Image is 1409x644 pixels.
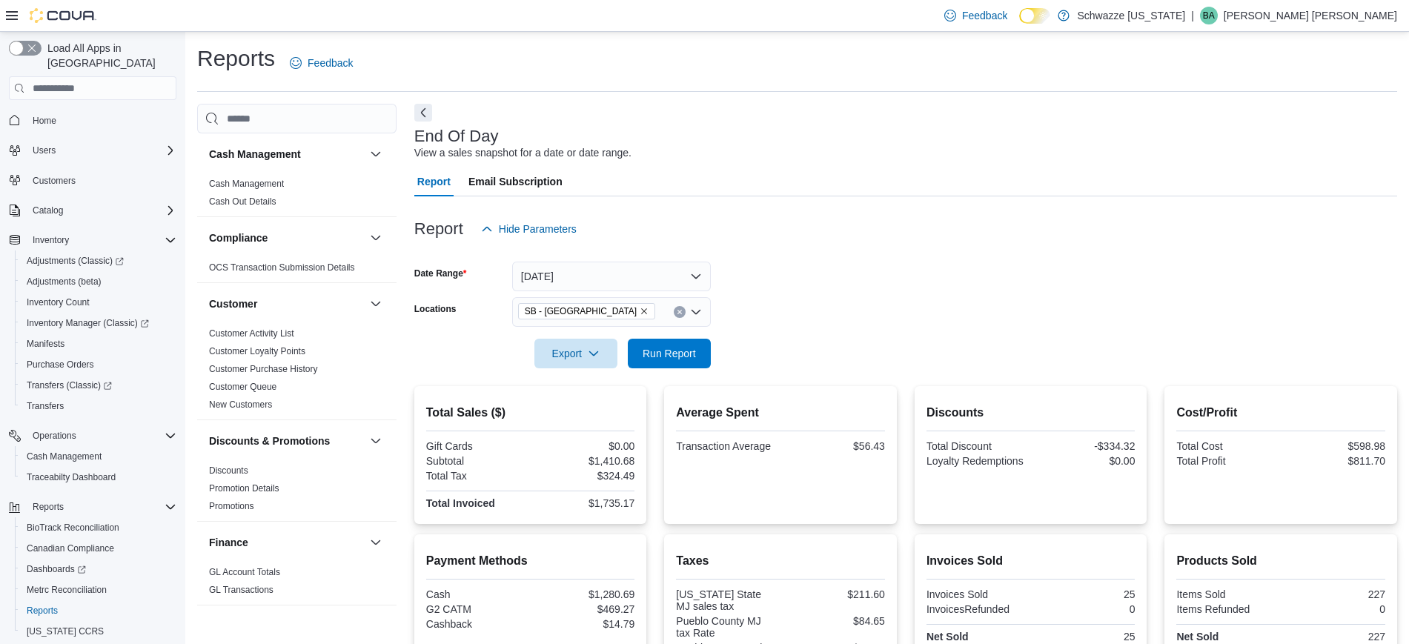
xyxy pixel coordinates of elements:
[676,588,778,612] div: [US_STATE] State MJ sales tax
[21,519,176,537] span: BioTrack Reconciliation
[534,470,635,482] div: $324.49
[21,581,176,599] span: Metrc Reconciliation
[1203,7,1215,24] span: BA
[27,379,112,391] span: Transfers (Classic)
[1034,455,1136,467] div: $0.00
[209,178,284,190] span: Cash Management
[21,293,96,311] a: Inventory Count
[643,346,696,361] span: Run Report
[926,455,1028,467] div: Loyalty Redemptions
[15,271,182,292] button: Adjustments (beta)
[197,259,397,282] div: Compliance
[1200,7,1218,24] div: Brandon Allen Benoit
[197,175,397,216] div: Cash Management
[27,563,86,575] span: Dashboards
[1284,440,1385,452] div: $598.98
[197,563,397,605] div: Finance
[783,440,885,452] div: $56.43
[209,328,294,339] a: Customer Activity List
[426,618,528,630] div: Cashback
[209,535,248,550] h3: Finance
[21,356,100,374] a: Purchase Orders
[534,497,635,509] div: $1,735.17
[926,552,1136,570] h2: Invoices Sold
[209,399,272,410] a: New Customers
[27,317,149,329] span: Inventory Manager (Classic)
[15,333,182,354] button: Manifests
[21,602,64,620] a: Reports
[209,566,280,578] span: GL Account Totals
[209,363,318,375] span: Customer Purchase History
[209,147,364,162] button: Cash Management
[1176,440,1278,452] div: Total Cost
[15,354,182,375] button: Purchase Orders
[27,255,124,267] span: Adjustments (Classic)
[926,440,1028,452] div: Total Discount
[367,229,385,247] button: Compliance
[1284,603,1385,615] div: 0
[209,567,280,577] a: GL Account Totals
[209,179,284,189] a: Cash Management
[15,580,182,600] button: Metrc Reconciliation
[21,519,125,537] a: BioTrack Reconciliation
[197,44,275,73] h1: Reports
[676,404,885,422] h2: Average Spent
[1176,588,1278,600] div: Items Sold
[21,468,176,486] span: Traceabilty Dashboard
[27,625,104,637] span: [US_STATE] CCRS
[534,588,635,600] div: $1,280.69
[21,540,176,557] span: Canadian Compliance
[21,252,176,270] span: Adjustments (Classic)
[209,483,279,494] a: Promotion Details
[27,427,176,445] span: Operations
[1284,631,1385,643] div: 227
[3,109,182,130] button: Home
[414,127,499,145] h3: End Of Day
[1191,7,1194,24] p: |
[209,262,355,273] a: OCS Transaction Submission Details
[21,273,176,291] span: Adjustments (beta)
[21,560,92,578] a: Dashboards
[426,497,495,509] strong: Total Invoiced
[15,446,182,467] button: Cash Management
[209,382,276,392] a: Customer Queue
[209,434,330,448] h3: Discounts & Promotions
[367,432,385,450] button: Discounts & Promotions
[15,292,182,313] button: Inventory Count
[33,234,69,246] span: Inventory
[27,231,176,249] span: Inventory
[475,214,583,244] button: Hide Parameters
[21,468,122,486] a: Traceabilty Dashboard
[1034,603,1136,615] div: 0
[534,440,635,452] div: $0.00
[543,339,609,368] span: Export
[27,584,107,596] span: Metrc Reconciliation
[21,314,176,332] span: Inventory Manager (Classic)
[534,618,635,630] div: $14.79
[426,404,635,422] h2: Total Sales ($)
[674,306,686,318] button: Clear input
[783,588,885,600] div: $211.60
[468,167,563,196] span: Email Subscription
[426,552,635,570] h2: Payment Methods
[426,588,528,600] div: Cash
[1176,455,1278,467] div: Total Profit
[426,440,528,452] div: Gift Cards
[962,8,1007,23] span: Feedback
[628,339,711,368] button: Run Report
[426,470,528,482] div: Total Tax
[27,427,82,445] button: Operations
[27,338,64,350] span: Manifests
[21,273,107,291] a: Adjustments (beta)
[27,522,119,534] span: BioTrack Reconciliation
[27,498,176,516] span: Reports
[27,276,102,288] span: Adjustments (beta)
[1176,552,1385,570] h2: Products Sold
[30,8,96,23] img: Cova
[27,231,75,249] button: Inventory
[27,202,176,219] span: Catalog
[367,534,385,551] button: Finance
[534,455,635,467] div: $1,410.68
